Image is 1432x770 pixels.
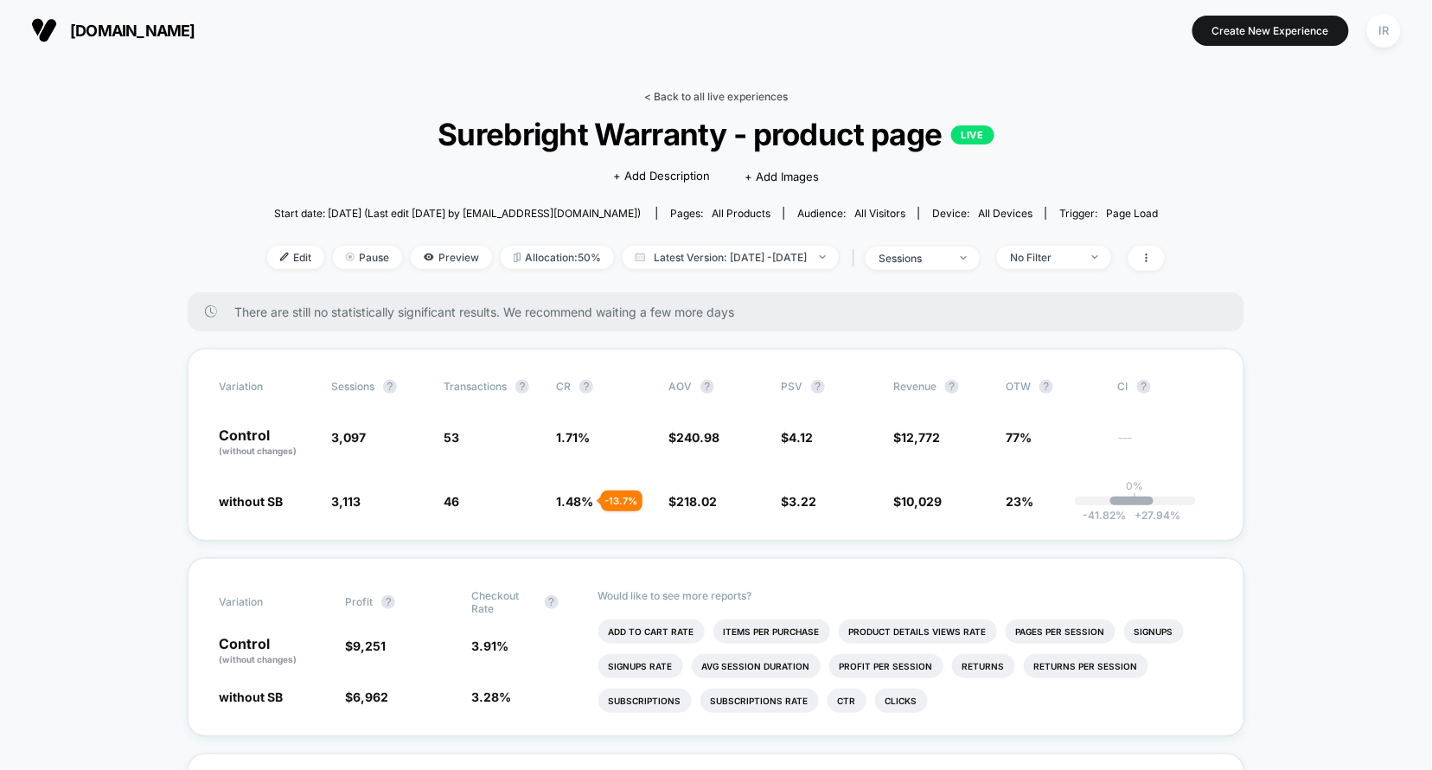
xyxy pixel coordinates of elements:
p: LIVE [951,125,994,144]
span: All Visitors [854,207,905,220]
p: 0% [1127,479,1144,492]
img: Visually logo [31,17,57,43]
li: Subscriptions [598,689,692,713]
span: AOV [668,380,692,393]
span: 77% [1006,430,1032,445]
span: 10,029 [901,494,942,509]
span: OTW [1006,380,1101,394]
li: Profit Per Session [829,654,943,678]
span: 3.91 % [472,638,509,653]
div: - 13.7 % [601,491,642,511]
button: ? [1039,380,1053,394]
span: $ [781,494,816,509]
span: 9,251 [353,638,386,653]
button: ? [700,380,714,394]
span: CR [556,380,571,393]
button: [DOMAIN_NAME] [26,16,201,44]
button: ? [545,595,559,609]
a: < Back to all live experiences [644,90,788,103]
span: 12,772 [901,430,940,445]
button: IR [1362,13,1406,48]
img: end [1092,255,1098,259]
span: -41.82 % [1083,509,1126,522]
span: 4.12 [789,430,813,445]
button: ? [515,380,529,394]
button: ? [383,380,397,394]
li: Items Per Purchase [713,619,830,644]
img: end [346,253,355,261]
span: all products [712,207,770,220]
span: 3.22 [789,494,816,509]
div: Trigger: [1059,207,1158,220]
button: ? [579,380,593,394]
button: ? [945,380,959,394]
span: $ [668,494,717,509]
li: Subscriptions Rate [700,689,819,713]
span: Checkout Rate [472,589,536,615]
img: rebalance [514,253,521,262]
span: Transactions [444,380,507,393]
div: IR [1367,14,1401,48]
span: Preview [411,246,492,269]
img: end [820,255,826,259]
span: Page Load [1106,207,1158,220]
span: Variation [219,589,314,615]
span: Edit [267,246,324,269]
li: Ctr [828,689,866,713]
span: 46 [444,494,459,509]
span: + Add Description [613,168,710,185]
button: ? [381,595,395,609]
li: Pages Per Session [1006,619,1116,644]
span: | [847,246,866,271]
p: | [1134,492,1137,505]
span: + [1135,509,1141,522]
span: PSV [781,380,802,393]
span: Device: [918,207,1045,220]
div: Audience: [797,207,905,220]
span: (without changes) [219,654,297,664]
span: [DOMAIN_NAME] [70,22,195,40]
img: calendar [636,253,645,261]
span: Latest Version: [DATE] - [DATE] [623,246,839,269]
span: 3,097 [331,430,366,445]
button: Create New Experience [1192,16,1349,46]
button: ? [811,380,825,394]
span: Start date: [DATE] (Last edit [DATE] by [EMAIL_ADDRESS][DOMAIN_NAME]) [274,207,642,220]
span: Pause [333,246,402,269]
span: Surebright Warranty - product page [312,116,1120,152]
p: Control [219,637,328,666]
span: without SB [219,494,283,509]
li: Add To Cart Rate [598,619,705,644]
button: ? [1137,380,1151,394]
span: --- [1118,433,1213,458]
span: 1.48 % [556,494,593,509]
img: edit [280,253,289,261]
span: $ [893,494,942,509]
span: 3,113 [331,494,361,509]
span: 218.02 [676,494,717,509]
span: Profit [345,595,373,608]
span: 53 [444,430,459,445]
p: Would like to see more reports? [598,589,1213,602]
li: Product Details Views Rate [839,619,997,644]
li: Returns Per Session [1024,654,1148,678]
li: Signups [1124,619,1184,644]
span: 240.98 [676,430,719,445]
span: 1.71 % [556,430,590,445]
span: Variation [219,380,314,394]
li: Returns [952,654,1015,678]
span: Revenue [893,380,937,393]
span: 23% [1006,494,1033,509]
img: end [961,256,967,260]
p: Control [219,428,314,458]
span: 27.94 % [1126,509,1180,522]
li: Avg Session Duration [692,654,821,678]
li: Clicks [875,689,928,713]
li: Signups Rate [598,654,683,678]
span: $ [345,690,388,704]
span: without SB [219,690,283,704]
span: $ [345,638,386,653]
span: $ [668,430,719,445]
span: There are still no statistically significant results. We recommend waiting a few more days [234,305,1210,319]
span: 3.28 % [472,690,512,704]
